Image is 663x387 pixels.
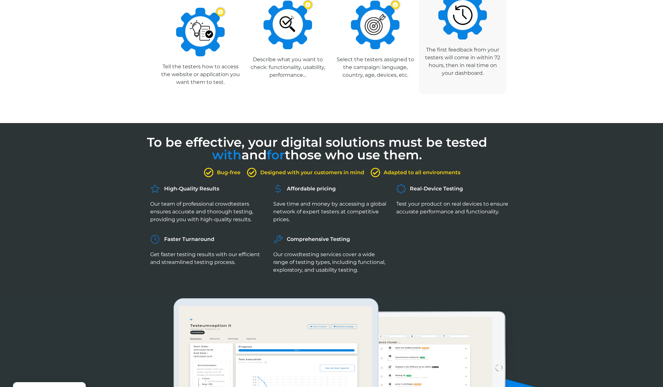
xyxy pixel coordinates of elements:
[147,136,487,161] h2: To be effective, your digital solutions must be tested and those who use them.
[422,46,503,77] p: The first feedback from your testers will come in within 72 hours, then in real time on your dash...
[396,200,513,216] p: Test your product on real devices to ensure accurate performance and functionality.
[335,56,416,79] p: Select the testers assigned to the campaign: language, country, age, devices, etc.
[259,169,364,176] span: Designed with your customers in mind
[273,251,390,274] p: Our crowdtesting services cover a wide range of testing types, including functional, exploratory,...
[160,63,241,86] p: Tell the testers how to access the website or application you want them to test.
[150,251,267,266] p: Get faster testing results with our efficient and streamlined testing process.
[215,169,241,176] span: Bug-free
[285,235,350,243] span: Comprehensive Testing
[273,200,390,223] p: Save time and money by accessing a global network of expert testers at competitive prices.
[408,185,463,193] span: Real-Device Testing
[267,147,285,163] span: for
[247,56,328,79] p: Describe what you want to check: functionality, usability, performance…
[285,185,336,193] span: Affordable pricing
[212,147,242,163] span: with
[382,169,460,176] span: Adapted to all environments
[150,200,267,223] p: Our team of professional crowdtesters ensures accurate and thorough testing, providing you with h...
[163,185,219,193] span: High-Quality Results
[163,235,214,243] span: Faster Turnaround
